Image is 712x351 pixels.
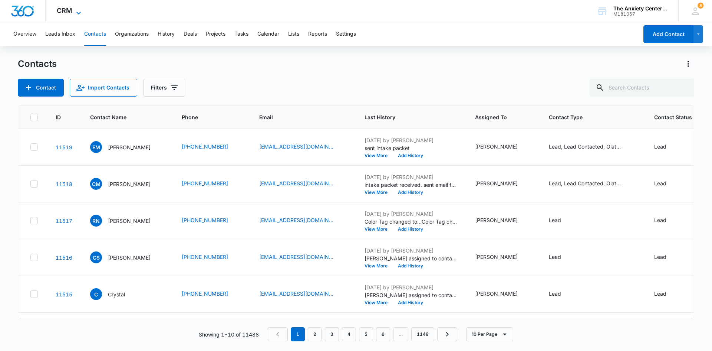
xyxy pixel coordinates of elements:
a: Navigate to contact details page for Reid Nelson [56,218,72,224]
button: Deals [184,22,197,46]
div: Lead [549,253,561,261]
div: Email - crystalcrain29@gmail.com - Select to Edit Field [259,290,347,299]
a: Page 2 [308,327,322,341]
div: account id [613,12,667,17]
div: Lead, Lead Contacted, Olathe Adolescent IOP [549,179,623,187]
p: intake packet received. sent email for insurance card [365,181,457,189]
div: Contact Name - Elizabeth McElroy - Select to Edit Field [90,141,164,153]
span: CS [90,251,102,263]
div: Assigned To - Melissa Umscheid - Select to Edit Field [475,290,531,299]
p: [PERSON_NAME] [108,180,151,188]
button: History [158,22,175,46]
div: Contact Status - Lead - Select to Edit Field [654,253,680,262]
div: Email - ElizabethMcElroyDotson@gmail.com - Select to Edit Field [259,143,347,152]
div: Lead [654,179,666,187]
button: Lists [288,22,299,46]
button: Import Contacts [70,79,137,97]
a: [EMAIL_ADDRESS][DOMAIN_NAME] [259,253,333,261]
button: View More [365,227,393,231]
button: View More [365,190,393,195]
span: CRM [57,7,72,14]
span: Email [259,113,336,121]
a: [PHONE_NUMBER] [182,253,228,261]
div: account name [613,6,667,12]
button: Add Contact [18,79,64,97]
div: Contact Type - Lead - Select to Edit Field [549,216,574,225]
span: EM [90,141,102,153]
div: Phone - (913) 484-3676 - Select to Edit Field [182,179,241,188]
p: [DATE] by [PERSON_NAME] [365,136,457,144]
div: Assigned To - Erika Marker - Select to Edit Field [475,253,531,262]
p: [DATE] by [PERSON_NAME] [365,283,457,291]
a: Page 1149 [411,327,434,341]
div: Contact Status - Lead - Select to Edit Field [654,216,680,225]
div: Phone - (913) 634-5179 - Select to Edit Field [182,290,241,299]
div: notifications count [698,3,703,9]
a: [PHONE_NUMBER] [182,216,228,224]
span: 8 [698,3,703,9]
a: Navigate to contact details page for Catherine Mowry [56,181,72,187]
button: Actions [682,58,694,70]
div: Lead [654,253,666,261]
button: Add History [393,190,428,195]
p: [PERSON_NAME] assigned to contact. [365,254,457,262]
a: [EMAIL_ADDRESS][DOMAIN_NAME] [259,179,333,187]
nav: Pagination [268,327,457,341]
div: Contact Type - Lead - Select to Edit Field [549,290,574,299]
div: Email - camperio.1968@gmaill.com - Select to Edit Field [259,179,347,188]
p: [PERSON_NAME] [108,217,151,225]
a: [EMAIL_ADDRESS][DOMAIN_NAME] [259,216,333,224]
a: Page 3 [325,327,339,341]
a: [EMAIL_ADDRESS][DOMAIN_NAME] [259,290,333,298]
button: View More [365,300,393,305]
h1: Contacts [18,58,57,69]
p: [DATE] by [PERSON_NAME] [365,247,457,254]
span: Contact Name [90,113,153,121]
p: Showing 1-10 of 11488 [199,331,259,338]
p: [PERSON_NAME] [108,254,151,261]
a: Navigate to contact details page for Crystal [56,291,72,298]
button: View More [365,153,393,158]
div: Contact Status - Lead - Select to Edit Field [654,179,680,188]
div: Phone - (913) 749-8301 - Select to Edit Field [182,143,241,152]
p: sent intake packet [365,144,457,152]
div: Phone - (785) 842-3680 - Select to Edit Field [182,216,241,225]
div: Contact Name - Chris Sanders - Select to Edit Field [90,251,164,263]
button: Organizations [115,22,149,46]
p: Color Tag changed to ... Color Tag changed to rgb(241, 194, 50). [365,218,457,225]
button: Settings [336,22,356,46]
div: [PERSON_NAME] [475,290,518,298]
div: Contact Name - Reid Nelson - Select to Edit Field [90,215,164,227]
input: Search Contacts [590,79,694,97]
div: Phone - (706) 380-6917 - Select to Edit Field [182,253,241,262]
em: 1 [291,327,305,341]
div: [PERSON_NAME] [475,253,518,261]
a: [PHONE_NUMBER] [182,290,228,298]
button: Leads Inbox [45,22,75,46]
p: [DATE] by [PERSON_NAME] [365,210,457,218]
button: Add History [393,264,428,268]
div: Contact Status - Lead - Select to Edit Field [654,290,680,299]
div: Lead [654,143,666,150]
div: Contact Name - Catherine Mowry - Select to Edit Field [90,178,164,190]
div: Email - reid451@yahoo.com - Select to Edit Field [259,216,347,225]
span: Contact Type [549,113,626,121]
span: CM [90,178,102,190]
button: View More [365,264,393,268]
a: Page 6 [376,327,390,341]
a: Next Page [437,327,457,341]
div: [PERSON_NAME] [475,179,518,187]
button: 10 Per Page [466,327,513,341]
div: Contact Type - Lead - Select to Edit Field [549,253,574,262]
a: Page 5 [359,327,373,341]
button: Add Contact [643,25,693,43]
button: Reports [308,22,327,46]
span: ID [56,113,62,121]
div: Contact Type - Lead, Lead Contacted, Olathe Adolescent IOP - Select to Edit Field [549,179,636,188]
div: Lead [654,216,666,224]
span: Phone [182,113,231,121]
div: Lead, Lead Contacted, Olathe Adult IOP [549,143,623,150]
a: Navigate to contact details page for Chris Sanders [56,254,72,261]
div: Contact Name - Crystal - Select to Edit Field [90,288,138,300]
div: [PERSON_NAME] [475,216,518,224]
